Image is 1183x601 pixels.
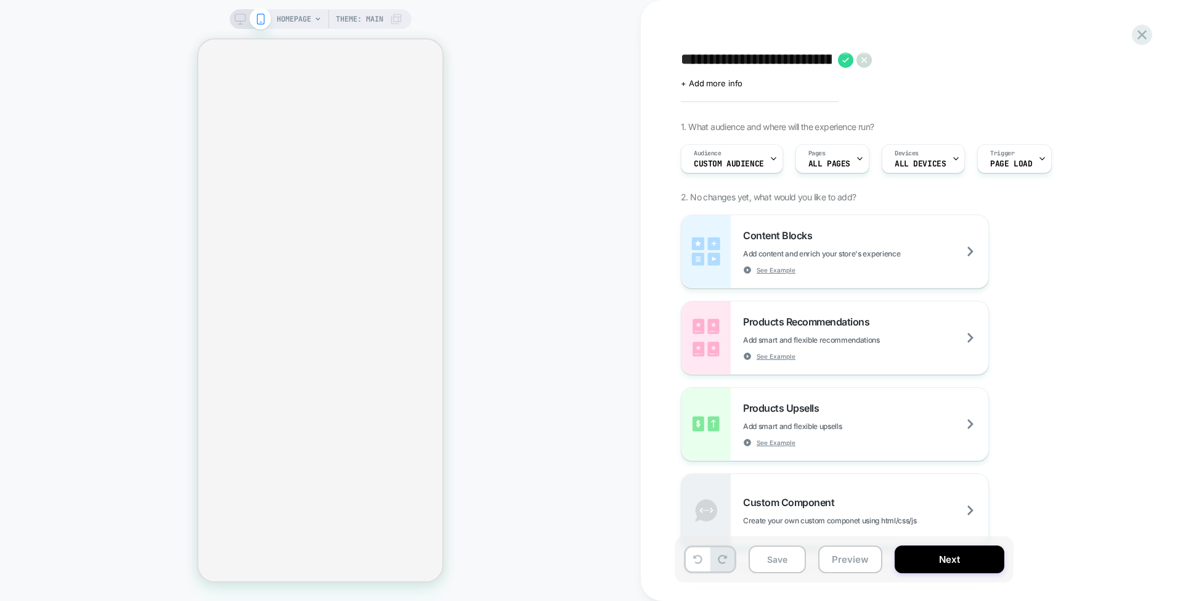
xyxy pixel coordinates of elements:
[757,352,795,361] span: See Example
[743,249,962,258] span: Add content and enrich your store's experience
[895,160,946,168] span: ALL DEVICES
[743,516,978,525] span: Create your own custom componet using html/css/js
[743,496,840,509] span: Custom Component
[694,149,722,158] span: Audience
[681,78,742,88] span: + Add more info
[743,316,876,328] span: Products Recommendations
[990,149,1014,158] span: Trigger
[681,192,856,202] span: 2. No changes yet, what would you like to add?
[757,266,795,274] span: See Example
[808,160,850,168] span: ALL PAGES
[681,121,874,132] span: 1. What audience and where will the experience run?
[818,546,882,573] button: Preview
[895,149,919,158] span: Devices
[749,546,806,573] button: Save
[336,9,383,29] span: Theme: MAIN
[743,229,818,242] span: Content Blocks
[808,149,826,158] span: Pages
[694,160,764,168] span: Custom Audience
[990,160,1032,168] span: Page Load
[743,422,903,431] span: Add smart and flexible upsells
[757,438,795,447] span: See Example
[743,402,825,414] span: Products Upsells
[277,9,311,29] span: HOMEPAGE
[895,546,1004,573] button: Next
[743,335,941,345] span: Add smart and flexible recommendations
